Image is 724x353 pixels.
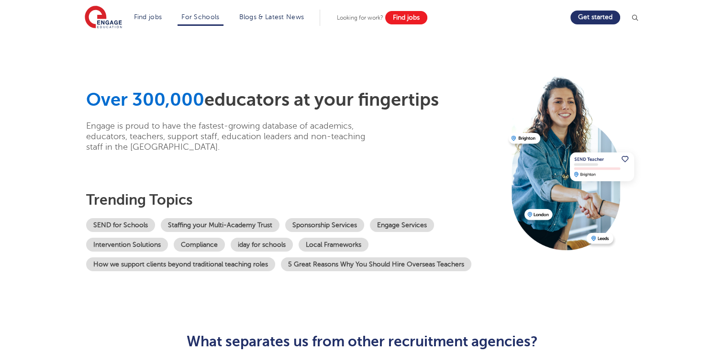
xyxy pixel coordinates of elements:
h3: Trending topics [86,191,501,209]
a: Blogs & Latest News [239,13,304,21]
span: Over 300,000 [86,89,204,110]
img: Engage Education [85,6,122,30]
a: Find jobs [385,11,427,24]
a: Intervention Solutions [86,238,168,252]
a: SEND for Schools [86,218,155,232]
p: Engage is proud to have the fastest-growing database of academics, educators, teachers, support s... [86,121,380,152]
h1: educators at your fingertips [86,89,501,111]
h2: What separates us from other recruitment agencies? [127,333,597,350]
a: Engage Services [370,218,434,232]
a: Compliance [174,238,225,252]
a: How we support clients beyond traditional teaching roles [86,257,275,271]
a: Local Frameworks [299,238,368,252]
a: For Schools [181,13,219,21]
a: Staffing your Multi-Academy Trust [161,218,279,232]
a: Sponsorship Services [285,218,364,232]
a: 5 Great Reasons Why You Should Hire Overseas Teachers [281,257,471,271]
a: iday for schools [231,238,293,252]
span: Looking for work? [337,14,383,21]
span: Find jobs [393,14,420,21]
a: Find jobs [134,13,162,21]
a: Get started [570,11,620,24]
